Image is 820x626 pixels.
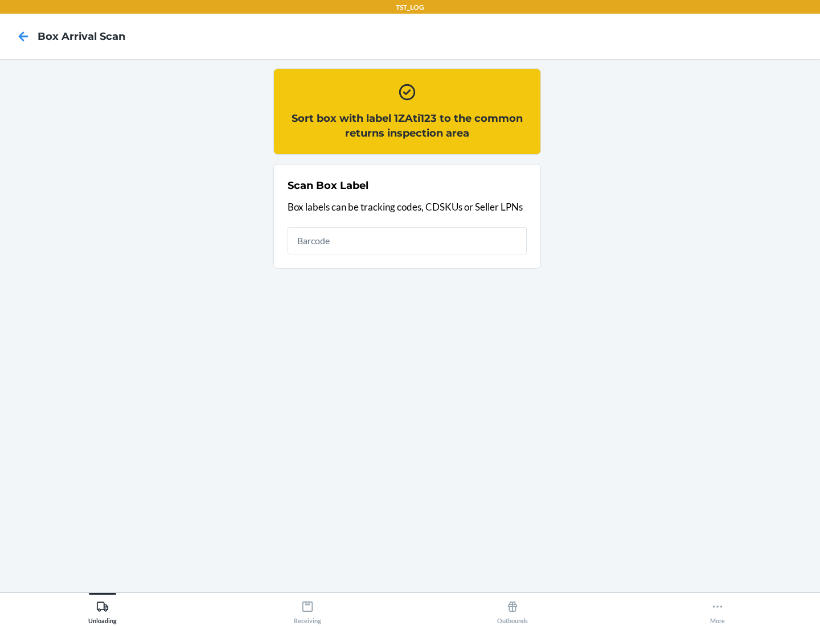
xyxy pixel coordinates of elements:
[615,593,820,624] button: More
[205,593,410,624] button: Receiving
[88,596,117,624] div: Unloading
[396,2,424,13] p: TST_LOG
[288,200,527,215] p: Box labels can be tracking codes, CDSKUs or Seller LPNs
[288,227,527,254] input: Barcode
[497,596,528,624] div: Outbounds
[288,111,527,141] h2: Sort box with label 1ZAti123 to the common returns inspection area
[710,596,725,624] div: More
[288,178,368,193] h2: Scan Box Label
[294,596,321,624] div: Receiving
[38,29,125,44] h4: Box Arrival Scan
[410,593,615,624] button: Outbounds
